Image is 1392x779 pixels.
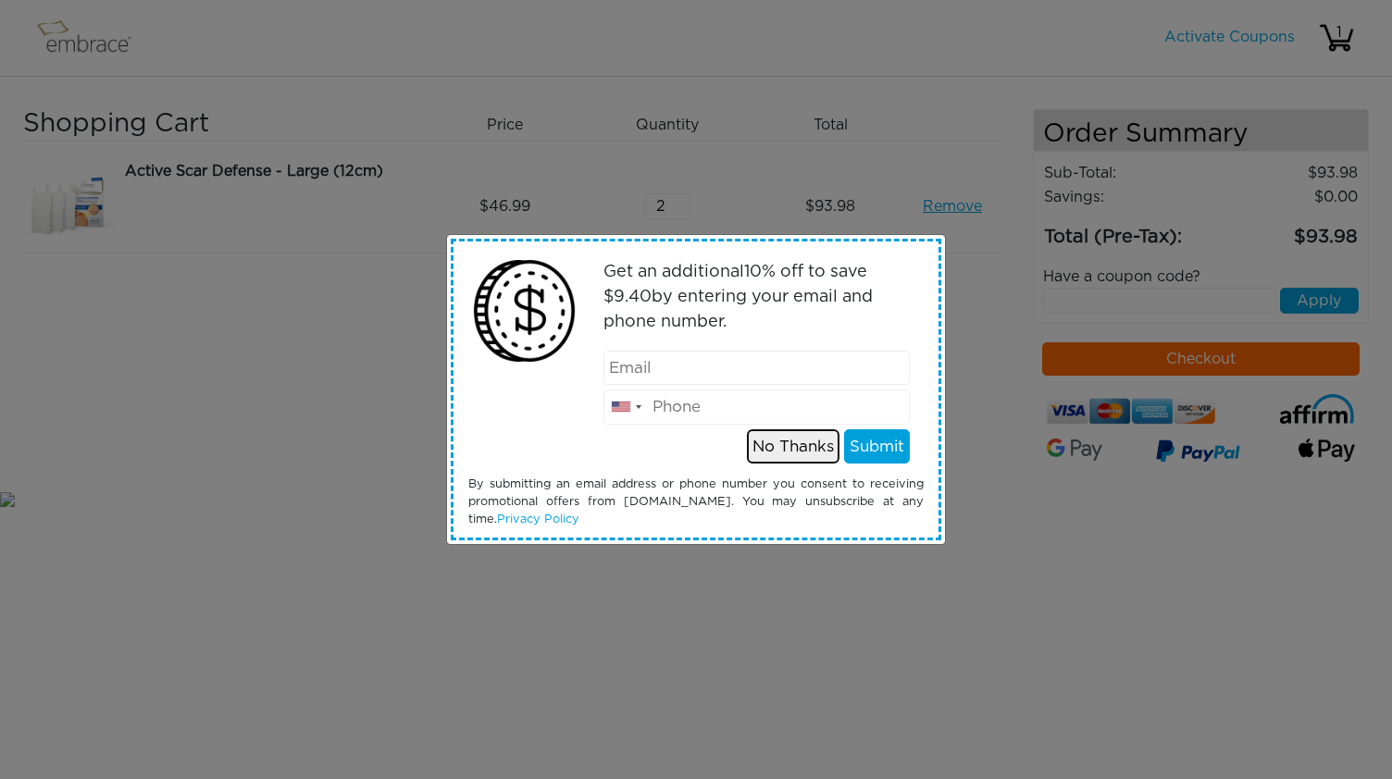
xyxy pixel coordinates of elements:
span: 10 [744,264,762,280]
img: money2.png [464,251,585,372]
a: Privacy Policy [497,513,579,526]
span: 9.40 [614,289,652,305]
input: Phone [603,389,911,425]
div: By submitting an email address or phone number you consent to receiving promotional offers from [... [454,476,938,529]
button: No Thanks [747,429,839,464]
input: Email [603,351,911,386]
p: Get an additional % off to save $ by entering your email and phone number. [603,260,911,335]
button: Submit [844,429,910,464]
div: United States: +1 [604,390,647,424]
